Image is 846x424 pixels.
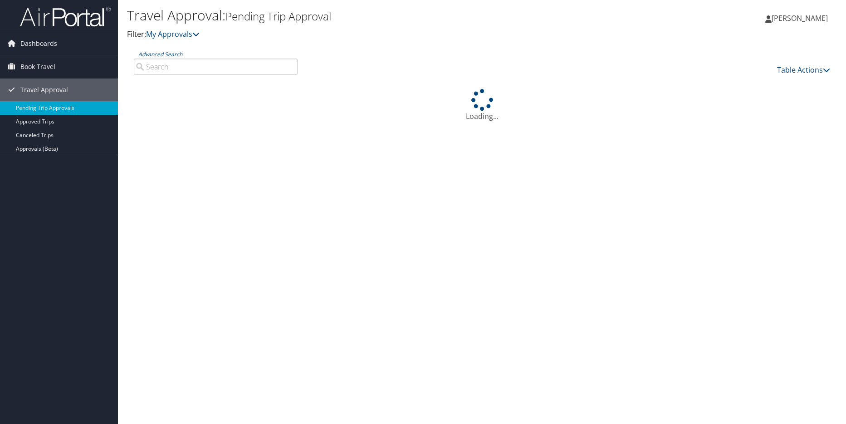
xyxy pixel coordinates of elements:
small: Pending Trip Approval [225,9,331,24]
a: [PERSON_NAME] [765,5,837,32]
a: Advanced Search [138,50,182,58]
img: airportal-logo.png [20,6,111,27]
a: My Approvals [146,29,200,39]
div: Loading... [127,89,837,122]
input: Advanced Search [134,59,298,75]
span: Book Travel [20,55,55,78]
span: Travel Approval [20,79,68,101]
span: [PERSON_NAME] [772,13,828,23]
h1: Travel Approval: [127,6,600,25]
span: Dashboards [20,32,57,55]
a: Table Actions [777,65,830,75]
p: Filter: [127,29,600,40]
